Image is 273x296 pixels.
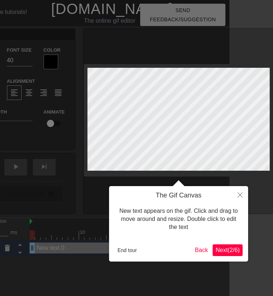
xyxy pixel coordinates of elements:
h4: The Gif Canvas [115,192,243,200]
button: Close [232,186,248,203]
div: New text appears on the gif. Click and drag to move around and resize. Double click to edit the text [115,200,243,239]
button: Back [192,244,211,256]
button: Next [213,244,243,256]
span: Next ( 2 / 6 ) [216,247,240,253]
button: End tour [115,245,140,256]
